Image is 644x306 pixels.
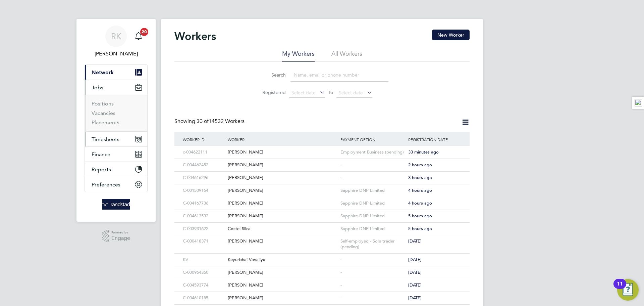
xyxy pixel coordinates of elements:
span: [DATE] [408,238,422,244]
div: [PERSON_NAME] [226,184,339,197]
span: 2 hours ago [408,162,432,168]
span: Finance [92,151,110,158]
span: Network [92,69,114,76]
button: New Worker [432,30,470,40]
input: Name, email or phone number [290,69,388,82]
div: C-003931622 [181,223,226,235]
span: 14532 Workers [197,118,245,125]
span: Russell Kerley [85,50,148,58]
button: Finance [85,147,147,162]
div: [PERSON_NAME] [226,292,339,304]
div: Worker ID [181,132,226,147]
div: - [339,266,407,279]
div: [PERSON_NAME] [226,279,339,292]
div: - [339,172,407,184]
div: Sapphire DNP Limited [339,223,407,235]
span: 3 hours ago [408,175,432,180]
a: C-004610185[PERSON_NAME]-[DATE] [181,292,463,297]
button: Timesheets [85,132,147,146]
span: 20 [140,28,148,36]
div: Sapphire DNP Limited [339,210,407,222]
li: My Workers [282,50,315,62]
div: Showing [174,118,246,125]
div: C-001509164 [181,184,226,197]
div: C-000418371 [181,235,226,248]
span: RK [111,32,121,41]
div: c-004622111 [181,146,226,159]
a: 20 [132,26,145,47]
div: Keyurbhai Vavaliya [226,254,339,266]
h2: Workers [174,30,216,43]
a: KVKeyurbhai Vavaliya-[DATE] [181,253,463,259]
div: KV [181,254,226,266]
div: Registration Date [407,132,463,147]
span: Select date [339,90,363,96]
span: To [326,88,335,97]
a: C-004462452[PERSON_NAME]-2 hours ago [181,159,463,164]
a: C-004616296[PERSON_NAME]-3 hours ago [181,171,463,177]
div: Self-employed - Sole trader (pending) [339,235,407,253]
div: 11 [617,284,623,293]
div: - [339,159,407,171]
div: [PERSON_NAME] [226,197,339,210]
div: Jobs [85,95,147,131]
a: Placements [92,119,119,126]
a: C-000418371[PERSON_NAME]Self-employed - Sole trader (pending)[DATE] [181,235,463,241]
a: C-004613532[PERSON_NAME]Sapphire DNP Limited5 hours ago [181,210,463,215]
div: Sapphire DNP Limited [339,197,407,210]
div: - [339,254,407,266]
span: [DATE] [408,295,422,301]
button: Network [85,65,147,80]
li: All Workers [331,50,362,62]
label: Registered [256,89,286,95]
a: C-004593774[PERSON_NAME]-[DATE] [181,279,463,285]
div: C-004616296 [181,172,226,184]
a: C-004167736[PERSON_NAME]Sapphire DNP Limited4 hours ago [181,197,463,203]
div: [PERSON_NAME] [226,146,339,159]
a: C-000964360[PERSON_NAME]-[DATE] [181,266,463,272]
button: Preferences [85,177,147,192]
div: Payment Option [339,132,407,147]
div: - [339,292,407,304]
div: Worker [226,132,339,147]
img: randstad-logo-retina.png [102,199,130,210]
span: Powered by [111,230,130,235]
a: C-003931622Costel SlicaSapphire DNP Limited5 hours ago [181,222,463,228]
div: [PERSON_NAME] [226,210,339,222]
span: 4 hours ago [408,200,432,206]
a: Powered byEngage [102,230,130,243]
div: C-004462452 [181,159,226,171]
nav: Main navigation [76,19,156,222]
span: 30 of [197,118,209,125]
span: 33 minutes ago [408,149,439,155]
div: C-004167736 [181,197,226,210]
button: Reports [85,162,147,177]
a: RK[PERSON_NAME] [85,26,148,58]
span: 4 hours ago [408,187,432,193]
button: Open Resource Center, 11 new notifications [617,279,639,301]
span: Timesheets [92,136,119,142]
a: C-001509164[PERSON_NAME]Sapphire DNP Limited4 hours ago [181,184,463,190]
span: Select date [291,90,316,96]
span: 5 hours ago [408,226,432,231]
div: [PERSON_NAME] [226,266,339,279]
div: C-004593774 [181,279,226,292]
span: Engage [111,235,130,241]
span: Reports [92,166,111,173]
div: Costel Slica [226,223,339,235]
span: Jobs [92,84,103,91]
div: - [339,279,407,292]
button: Jobs [85,80,147,95]
div: C-004613532 [181,210,226,222]
span: [DATE] [408,269,422,275]
span: Preferences [92,181,120,188]
a: Vacancies [92,110,115,116]
a: c-004622111[PERSON_NAME]Employment Business (pending)33 minutes ago [181,146,463,151]
div: C-000964360 [181,266,226,279]
div: [PERSON_NAME] [226,159,339,171]
span: [DATE] [408,282,422,288]
div: Sapphire DNP Limited [339,184,407,197]
div: C-004610185 [181,292,226,304]
label: Search [256,72,286,78]
a: Positions [92,100,114,107]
